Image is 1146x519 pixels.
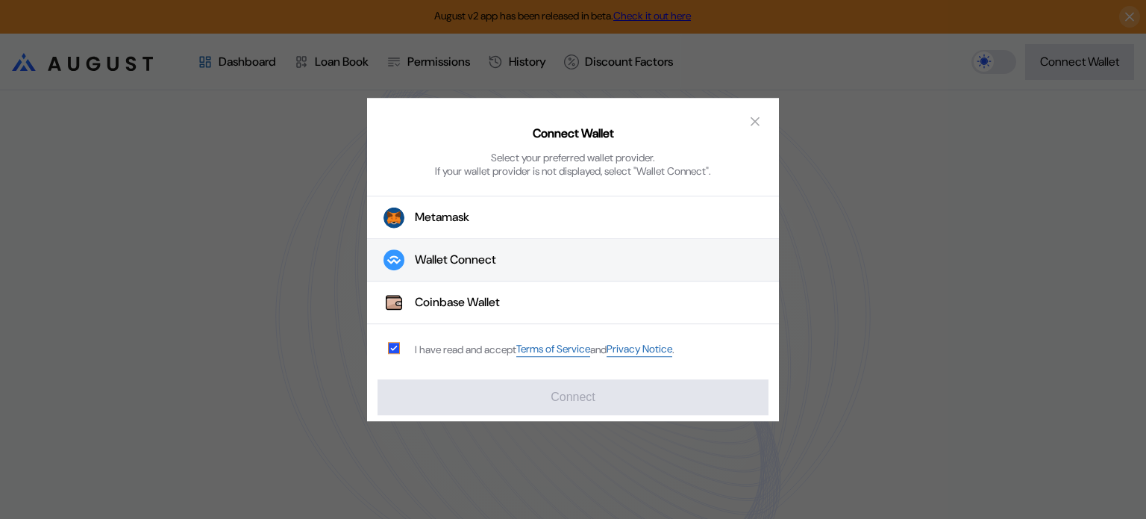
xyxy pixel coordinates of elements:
[607,343,672,357] a: Privacy Notice
[415,343,674,357] div: I have read and accept .
[415,252,496,268] div: Wallet Connect
[367,196,779,240] button: Metamask
[435,164,711,178] div: If your wallet provider is not displayed, select "Wallet Connect".
[383,293,404,314] img: Coinbase Wallet
[415,295,500,311] div: Coinbase Wallet
[415,210,469,226] div: Metamask
[367,240,779,282] button: Wallet Connect
[378,379,768,415] button: Connect
[491,151,655,164] div: Select your preferred wallet provider.
[533,125,614,141] h2: Connect Wallet
[367,282,779,325] button: Coinbase WalletCoinbase Wallet
[743,110,767,134] button: close modal
[590,343,607,356] span: and
[516,343,590,357] a: Terms of Service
